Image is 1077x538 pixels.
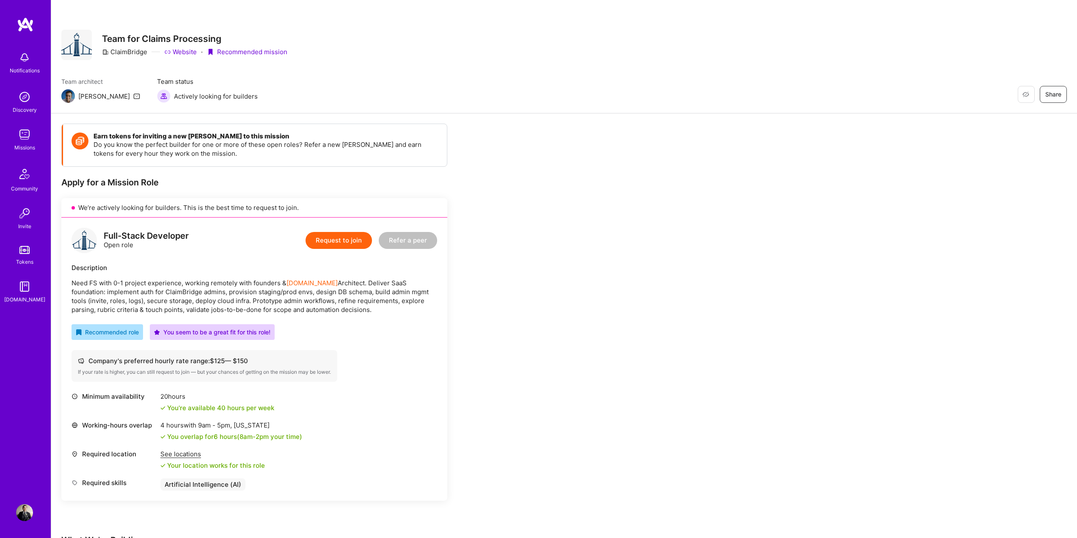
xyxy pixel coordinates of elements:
div: Description [72,263,437,272]
button: Request to join [306,232,372,249]
img: teamwork [16,126,33,143]
a: User Avatar [14,504,35,521]
span: Team status [157,77,258,86]
div: You overlap for 6 hours ( your time) [167,432,302,441]
h4: Earn tokens for inviting a new [PERSON_NAME] to this mission [94,132,438,140]
img: tokens [19,246,30,254]
img: Token icon [72,132,88,149]
span: Share [1045,90,1061,99]
div: Missions [14,143,35,152]
div: See locations [160,450,265,458]
i: icon CompanyGray [102,49,109,55]
div: You're available 40 hours per week [160,403,274,412]
div: We’re actively looking for builders. This is the best time to request to join. [61,198,447,218]
div: Apply for a Mission Role [61,177,447,188]
div: Artificial Intelligence (AI) [160,478,245,491]
i: icon Check [160,434,165,439]
img: logo [17,17,34,32]
div: Required location [72,450,156,458]
span: 9am - 5pm , [196,421,234,429]
a: [DOMAIN_NAME] [286,279,338,287]
button: Share [1040,86,1067,103]
div: If your rate is higher, you can still request to join — but your chances of getting on the missio... [78,369,331,375]
div: [DOMAIN_NAME] [4,295,45,304]
div: Invite [18,222,31,231]
div: ClaimBridge [102,47,147,56]
img: bell [16,49,33,66]
i: icon Mail [133,93,140,99]
a: Website [164,47,197,56]
div: [PERSON_NAME] [78,92,130,101]
div: Your location works for this role [160,461,265,470]
img: Team Architect [61,89,75,103]
div: Company's preferred hourly rate range: $ 125 — $ 150 [78,356,331,365]
div: Community [11,184,38,193]
i: icon Location [72,451,78,457]
span: 8am - 2pm [240,433,269,441]
div: Tokens [16,257,33,266]
img: Community [14,164,35,184]
div: Notifications [10,66,40,75]
div: Required skills [72,478,156,487]
img: Company Logo [61,30,92,60]
p: Need FS with 0-1 project experience, working remotely with founders & Architect. Deliver SaaS fou... [72,279,437,314]
i: icon PurpleRibbon [207,49,214,55]
div: You seem to be a great fit for this role! [154,328,270,337]
h3: Team for Claims Processing [102,33,287,44]
img: User Avatar [16,504,33,521]
span: Actively looking for builders [174,92,258,101]
i: icon EyeClosed [1022,91,1029,98]
div: Minimum availability [72,392,156,401]
div: Full-Stack Developer [104,232,189,240]
span: Team architect [61,77,140,86]
div: 4 hours with [US_STATE] [160,421,302,430]
i: icon Check [160,406,165,411]
i: icon Check [160,463,165,468]
div: 20 hours [160,392,274,401]
div: · [201,47,203,56]
img: Invite [16,205,33,222]
img: Actively looking for builders [157,89,171,103]
i: icon Tag [72,480,78,486]
div: Recommended mission [207,47,287,56]
img: guide book [16,278,33,295]
div: Working-hours overlap [72,421,156,430]
p: Do you know the perfect builder for one or more of these open roles? Refer a new [PERSON_NAME] an... [94,140,438,158]
div: Open role [104,232,189,249]
i: icon Clock [72,393,78,400]
i: icon Cash [78,358,84,364]
button: Refer a peer [379,232,437,249]
div: Discovery [13,105,37,114]
img: logo [72,228,97,253]
i: icon PurpleStar [154,329,160,335]
i: icon World [72,422,78,428]
div: Recommended role [76,328,139,337]
img: discovery [16,88,33,105]
i: icon RecommendedBadge [76,329,82,335]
